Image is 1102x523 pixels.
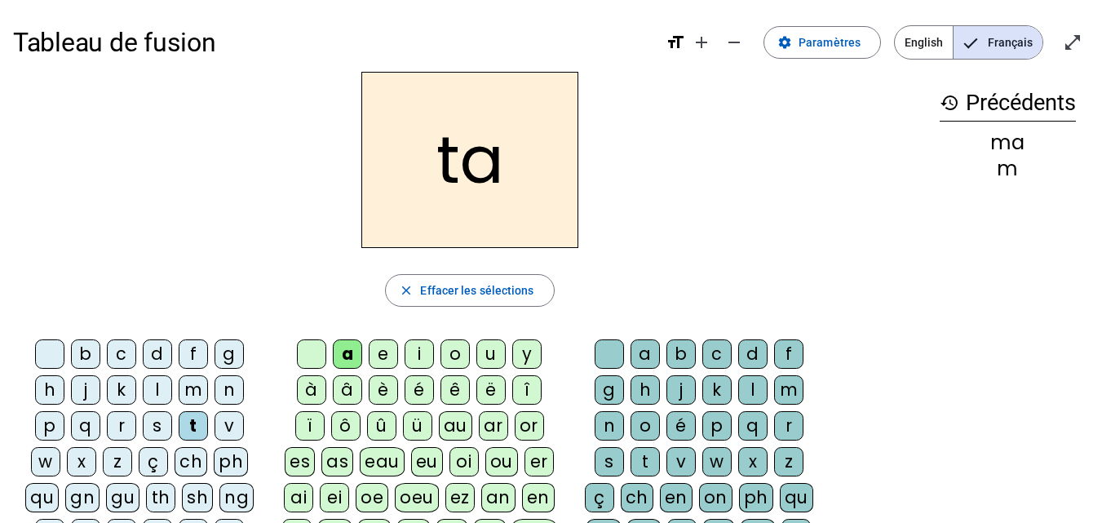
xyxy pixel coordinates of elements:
[35,411,64,441] div: p
[103,447,132,476] div: z
[179,339,208,369] div: f
[361,72,578,248] h2: ta
[515,411,544,441] div: or
[595,411,624,441] div: n
[774,447,803,476] div: z
[411,447,443,476] div: eu
[660,483,693,512] div: en
[297,375,326,405] div: à
[214,447,248,476] div: ph
[360,447,405,476] div: eau
[780,483,813,512] div: qu
[13,16,653,69] h1: Tableau de fusion
[369,339,398,369] div: e
[320,483,349,512] div: ei
[321,447,353,476] div: as
[139,447,168,476] div: ç
[1063,33,1082,52] mat-icon: open_in_full
[631,375,660,405] div: h
[738,411,768,441] div: q
[395,483,439,512] div: oeu
[440,339,470,369] div: o
[685,26,718,59] button: Augmenter la taille de la police
[666,375,696,405] div: j
[940,85,1076,122] h3: Précédents
[65,483,100,512] div: gn
[763,26,881,59] button: Paramètres
[333,339,362,369] div: a
[631,339,660,369] div: a
[215,411,244,441] div: v
[666,447,696,476] div: v
[895,26,953,59] span: English
[738,447,768,476] div: x
[182,483,213,512] div: sh
[439,411,472,441] div: au
[702,411,732,441] div: p
[143,339,172,369] div: d
[666,411,696,441] div: é
[219,483,254,512] div: ng
[175,447,207,476] div: ch
[774,411,803,441] div: r
[476,339,506,369] div: u
[449,447,479,476] div: oi
[146,483,175,512] div: th
[666,33,685,52] mat-icon: format_size
[143,375,172,405] div: l
[107,411,136,441] div: r
[403,411,432,441] div: ü
[738,375,768,405] div: l
[179,375,208,405] div: m
[702,339,732,369] div: c
[718,26,750,59] button: Diminuer la taille de la police
[738,339,768,369] div: d
[331,411,361,441] div: ô
[476,375,506,405] div: ë
[284,483,313,512] div: ai
[143,411,172,441] div: s
[799,33,861,52] span: Paramètres
[595,447,624,476] div: s
[107,375,136,405] div: k
[107,339,136,369] div: c
[774,339,803,369] div: f
[702,375,732,405] div: k
[333,375,362,405] div: â
[702,447,732,476] div: w
[179,411,208,441] div: t
[399,283,414,298] mat-icon: close
[512,375,542,405] div: î
[940,133,1076,153] div: ma
[481,483,516,512] div: an
[666,339,696,369] div: b
[522,483,555,512] div: en
[285,447,315,476] div: es
[369,375,398,405] div: è
[774,375,803,405] div: m
[954,26,1042,59] span: Français
[25,483,59,512] div: qu
[699,483,732,512] div: on
[631,447,660,476] div: t
[524,447,554,476] div: er
[71,411,100,441] div: q
[106,483,139,512] div: gu
[724,33,744,52] mat-icon: remove
[621,483,653,512] div: ch
[1056,26,1089,59] button: Entrer en plein écran
[405,375,434,405] div: é
[31,447,60,476] div: w
[692,33,711,52] mat-icon: add
[67,447,96,476] div: x
[356,483,388,512] div: oe
[420,281,533,300] span: Effacer les sélections
[585,483,614,512] div: ç
[215,339,244,369] div: g
[631,411,660,441] div: o
[485,447,518,476] div: ou
[35,375,64,405] div: h
[595,375,624,405] div: g
[445,483,475,512] div: ez
[71,339,100,369] div: b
